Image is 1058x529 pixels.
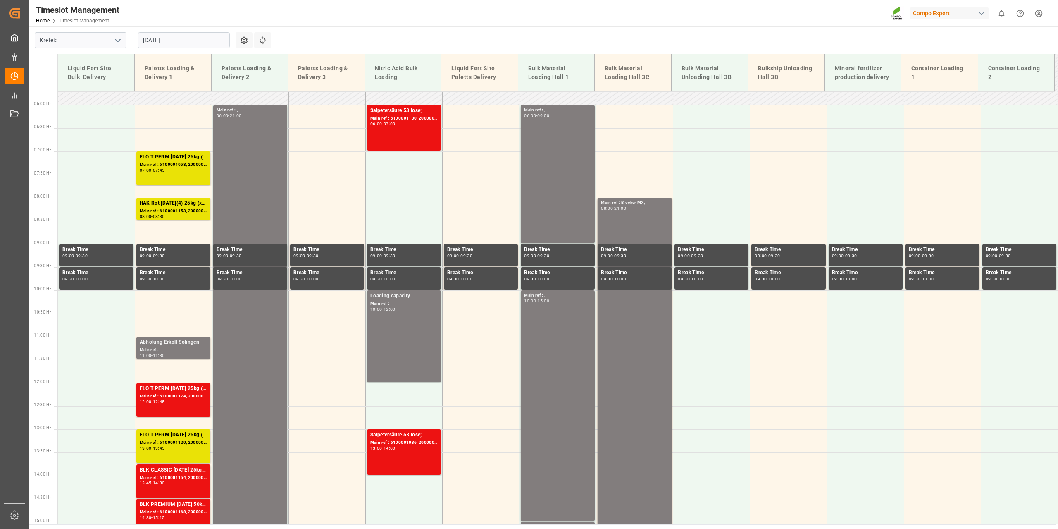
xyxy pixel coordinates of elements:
span: 07:30 Hr [34,171,51,175]
div: - [920,254,922,258]
div: Break Time [524,246,591,254]
div: 09:30 [447,277,459,281]
div: 09:00 [140,254,152,258]
div: - [151,254,153,258]
div: 08:30 [153,215,165,218]
div: Bulk Material Loading Hall 1 [525,61,588,85]
div: 09:30 [537,254,549,258]
div: 11:00 [140,354,152,357]
div: 12:00 [384,307,396,311]
div: Main ref : , [370,300,438,307]
div: 09:30 [601,277,613,281]
div: 09:30 [691,254,703,258]
div: - [920,277,922,281]
div: Abholung Erkoll Solingen [140,338,207,347]
div: 10:00 [307,277,319,281]
div: 09:30 [230,254,242,258]
div: Break Time [217,246,284,254]
div: Container Loading 2 [985,61,1048,85]
div: Main ref : , [524,107,591,114]
span: 07:00 Hr [34,148,51,152]
div: Main ref : 6100001130, 2000001018; [370,115,438,122]
div: Break Time [986,269,1053,277]
div: Break Time [832,269,899,277]
div: 09:30 [370,277,382,281]
div: Main ref : 6100001153, 2000001029; 2000000712;2000000421;2000001029; [140,208,207,215]
div: FLO T PERM [DATE] 25kg (x40) INT;TPL City Green 6-2-5 20kg (x50) INT;BT SPORT [DATE] 25%UH 3M 25k... [140,385,207,393]
div: Break Time [370,246,438,254]
div: Break Time [447,246,515,254]
div: 09:00 [601,254,613,258]
div: 09:30 [845,254,857,258]
div: Paletts Loading & Delivery 1 [141,61,205,85]
div: 09:30 [153,254,165,258]
div: Container Loading 1 [908,61,971,85]
div: BLK CLASSIC [DATE] 25kg(x40)D,EN,PL,FNL;BLK PREMIUM [DATE] 25kg(x40)D,EN,PL,FNL;TB [DATE] 25kg (x... [140,466,207,474]
div: Break Time [678,246,745,254]
div: 06:00 [370,122,382,126]
div: - [459,254,460,258]
div: 09:30 [832,277,844,281]
div: Loading capacity [370,292,438,300]
div: Break Time [986,246,1053,254]
div: - [767,277,768,281]
span: 06:30 Hr [34,124,51,129]
div: BLK PREMIUM [DATE] 50kg(x21)D,EN,PL,FNL;BLK SUPREM [DATE] 50kg (x21) D,EN,FR,PL;NTC CLASSIC [DATE... [140,500,207,509]
div: Main ref : , [140,347,207,354]
div: - [998,254,999,258]
button: Help Center [1011,4,1029,23]
div: 09:00 [62,254,74,258]
div: Break Time [524,269,591,277]
div: FLO T PERM [DATE] 25kg (x60) INT; [140,153,207,161]
input: Type to search/select [35,32,126,48]
div: 09:00 [370,254,382,258]
div: - [151,215,153,218]
div: 06:00 [217,114,229,117]
div: - [151,446,153,450]
div: Timeslot Management [36,4,119,16]
div: 21:00 [230,114,242,117]
div: 13:00 [140,446,152,450]
div: Liquid Fert Site Paletts Delivery [448,61,511,85]
div: Break Time [140,269,207,277]
div: - [536,277,537,281]
div: Break Time [293,269,361,277]
div: FLO T PERM [DATE] 25kg (x40) INT; [140,431,207,439]
div: 09:30 [768,254,780,258]
div: 10:00 [537,277,549,281]
div: Main ref : 6100001036, 2000000988; [370,439,438,446]
span: 13:30 Hr [34,449,51,453]
div: 09:30 [999,254,1011,258]
div: 09:00 [909,254,921,258]
div: Break Time [62,269,130,277]
span: 14:00 Hr [34,472,51,476]
div: 09:30 [76,254,88,258]
div: 12:00 [140,400,152,404]
div: Break Time [293,246,361,254]
div: 09:30 [755,277,767,281]
div: 09:00 [986,254,998,258]
span: 10:30 Hr [34,310,51,314]
div: Main ref : 6100001174, 2000000720; [140,393,207,400]
div: - [844,277,845,281]
div: - [151,481,153,485]
div: 09:30 [140,277,152,281]
span: 12:00 Hr [34,379,51,384]
div: 09:30 [307,254,319,258]
div: 09:30 [384,254,396,258]
div: 10:00 [614,277,626,281]
div: 10:00 [999,277,1011,281]
div: Break Time [140,246,207,254]
div: Break Time [601,246,668,254]
div: - [536,114,537,117]
div: Main ref : , [524,292,591,299]
div: Main ref : Blocker MX, [601,199,668,206]
div: 11:30 [153,354,165,357]
div: Compo Expert [910,7,989,19]
div: - [613,277,614,281]
div: 07:00 [384,122,396,126]
div: - [382,122,384,126]
button: open menu [111,34,124,47]
div: Break Time [447,269,515,277]
div: Main ref : 6100001120, 2000000365; [140,439,207,446]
